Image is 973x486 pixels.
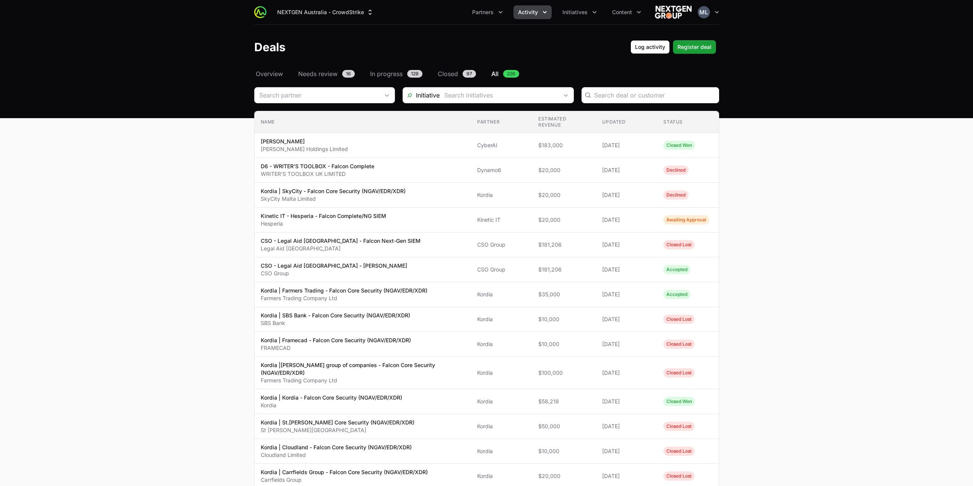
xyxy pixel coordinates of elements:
div: Partners menu [468,5,507,19]
span: Dynamo6 [477,166,526,174]
span: Kordia [477,191,526,199]
span: Initiatives [562,8,588,16]
span: $50,000 [538,423,590,430]
span: $10,000 [538,340,590,348]
button: Partners [468,5,507,19]
button: Log activity [630,40,670,54]
span: Kordia [477,447,526,455]
span: Kordia [477,369,526,377]
span: $181,206 [538,241,590,249]
button: Activity [513,5,552,19]
a: Needs review16 [297,69,356,78]
input: Search initiatives [440,88,558,103]
th: Status [657,111,718,133]
nav: Deals navigation [254,69,719,78]
a: In progress129 [369,69,424,78]
span: $20,000 [538,191,590,199]
h1: Deals [254,40,286,54]
span: 226 [503,70,519,78]
p: Kinetic IT - Hesperia - Falcon Complete/NG SIEM [261,212,386,220]
span: $10,000 [538,447,590,455]
span: CSO Group [477,266,526,273]
span: [DATE] [602,141,651,149]
span: Closed [438,69,458,78]
span: $10,000 [538,315,590,323]
span: [DATE] [602,191,651,199]
span: $20,000 [538,166,590,174]
span: $183,000 [538,141,590,149]
span: Partners [472,8,494,16]
button: NEXTGEN Australia - CrowdStrike [273,5,378,19]
p: D6 - WRITER'S TOOLBOX - Falcon Complete [261,163,374,170]
p: Kordia [261,401,402,409]
a: All226 [490,69,521,78]
p: Hesperia [261,220,386,228]
span: Kinetic IT [477,216,526,224]
div: Activity menu [513,5,552,19]
span: [DATE] [602,398,651,405]
span: Needs review [298,69,338,78]
button: Content [608,5,646,19]
div: Primary actions [630,40,716,54]
span: $58,218 [538,398,590,405]
span: 97 [463,70,476,78]
span: [DATE] [602,472,651,480]
p: WRITER'S TOOLBOX UK LIMITED [261,170,374,178]
span: [DATE] [602,216,651,224]
span: $35,000 [538,291,590,298]
p: CSO Group [261,270,407,277]
span: Content [612,8,632,16]
span: Initiative [403,91,440,100]
img: NEXTGEN Australia [655,5,692,20]
span: $100,000 [538,369,590,377]
div: Open [379,88,395,103]
span: Overview [256,69,283,78]
span: [DATE] [602,369,651,377]
p: [PERSON_NAME] Holdings Limited [261,145,348,153]
span: Log activity [635,42,665,52]
p: Kordia | Framecad - Falcon Core Security (NGAV/EDR/XDR) [261,336,411,344]
div: Initiatives menu [558,5,601,19]
p: Cloudland Limited [261,451,412,459]
span: 129 [407,70,422,78]
input: Search partner [255,88,379,103]
div: Main navigation [266,5,646,19]
span: CSO Group [477,241,526,249]
button: Register deal [673,40,716,54]
p: Carrfields Group [261,476,428,484]
span: Kordia [477,423,526,430]
span: $20,000 [538,472,590,480]
a: Overview [254,69,284,78]
span: [DATE] [602,447,651,455]
span: [DATE] [602,423,651,430]
p: Farmers Trading Company Ltd [261,294,427,302]
div: Open [558,88,573,103]
p: Kordia | SkyCity - Falcon Core Security (NGAV/EDR/XDR) [261,187,406,195]
span: Kordia [477,291,526,298]
span: Kordia [477,340,526,348]
p: Kordia | St.[PERSON_NAME] Core Security (NGAV/EDR/XDR) [261,419,414,426]
th: Estimated revenue [532,111,596,133]
span: CyberAI [477,141,526,149]
span: Kordia [477,472,526,480]
p: CSO - Legal Aid [GEOGRAPHIC_DATA] - [PERSON_NAME] [261,262,407,270]
span: Activity [518,8,538,16]
span: In progress [370,69,403,78]
span: Kordia [477,315,526,323]
p: Kordia | Carrfields Group - Falcon Core Security (NGAV/EDR/XDR) [261,468,428,476]
span: [DATE] [602,291,651,298]
div: Content menu [608,5,646,19]
th: Partner [471,111,532,133]
span: [DATE] [602,315,651,323]
p: FRAMECAD [261,344,411,352]
span: All [491,69,499,78]
span: Kordia [477,398,526,405]
div: Supplier switch menu [273,5,378,19]
p: Kordia | Farmers Trading - Falcon Core Security (NGAV/EDR/XDR) [261,287,427,294]
img: ActivitySource [254,6,266,18]
span: Register deal [677,42,711,52]
p: Farmers Trading Company Ltd [261,377,465,384]
p: CSO - Legal Aid [GEOGRAPHIC_DATA] - Falcon Next-Gen SIEM [261,237,421,245]
p: SkyCity Malta Limited [261,195,406,203]
p: Kordia | SBS Bank - Falcon Core Security (NGAV/EDR/XDR) [261,312,410,319]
